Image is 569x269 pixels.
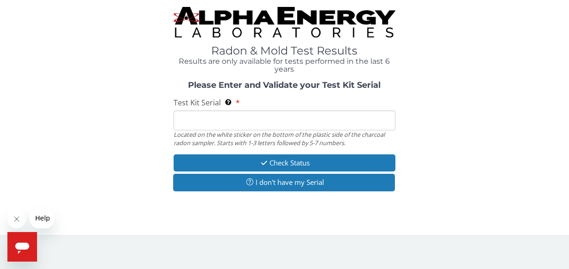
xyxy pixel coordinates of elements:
iframe: Close message [7,210,26,228]
img: TightCrop.jpg [174,7,396,37]
h1: Radon & Mold Test Results [174,45,396,57]
h4: Results are only available for tests performed in the last 6 years [174,57,396,73]
span: Test Kit Serial [174,98,221,108]
iframe: Message from company [30,208,54,228]
strong: Please Enter and Validate your Test Kit Serial [188,80,381,90]
div: Located on the white sticker on the bottom of the plastic side of the charcoal radon sampler. Sta... [174,130,396,147]
iframe: Button to launch messaging window [7,232,37,262]
button: I don't have my Serial [173,174,395,191]
button: Check Status [174,154,396,171]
